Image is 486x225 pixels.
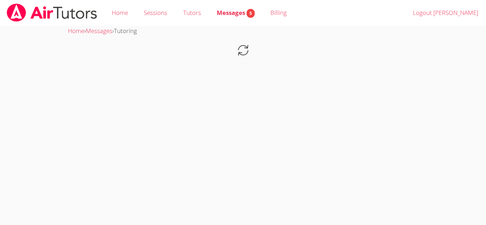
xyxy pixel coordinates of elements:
[114,27,137,35] span: Tutoring
[217,9,255,17] span: Messages
[247,9,255,18] span: 5
[68,27,84,35] a: Home
[86,27,112,35] a: Messages
[68,26,418,36] div: › ›
[6,4,98,22] img: airtutors_banner-c4298cdbf04f3fff15de1276eac7730deb9818008684d7c2e4769d2f7ddbe033.png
